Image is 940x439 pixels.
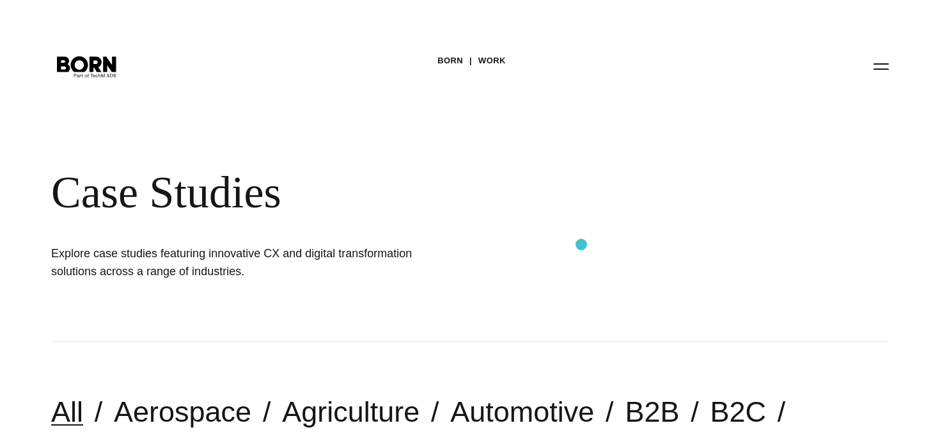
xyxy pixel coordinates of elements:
[710,395,766,428] a: B2C
[625,395,679,428] a: B2B
[450,395,594,428] a: Automotive
[478,51,506,70] a: Work
[866,52,897,79] button: Open
[51,244,435,280] h1: Explore case studies featuring innovative CX and digital transformation solutions across a range ...
[51,395,83,428] a: All
[282,395,419,428] a: Agriculture
[437,51,463,70] a: BORN
[114,395,251,428] a: Aerospace
[51,166,780,219] div: Case Studies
